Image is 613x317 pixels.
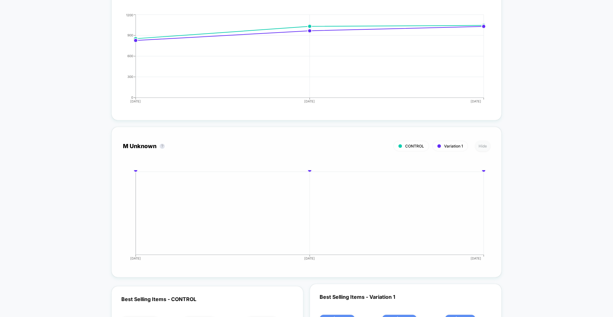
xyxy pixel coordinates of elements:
[471,99,481,103] tspan: [DATE]
[130,256,141,260] tspan: [DATE]
[471,256,481,260] tspan: [DATE]
[475,141,490,151] button: Hide
[126,13,133,17] tspan: 1200
[117,170,484,266] div: M_UNKNOWN
[305,99,315,103] tspan: [DATE]
[127,54,133,58] tspan: 600
[127,75,133,79] tspan: 300
[405,144,424,148] span: CONTROL
[160,144,165,149] button: ?
[130,99,141,103] tspan: [DATE]
[444,144,463,148] span: Variation 1
[305,256,315,260] tspan: [DATE]
[117,13,484,109] div: SESSIONS
[131,95,133,99] tspan: 0
[127,33,133,37] tspan: 900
